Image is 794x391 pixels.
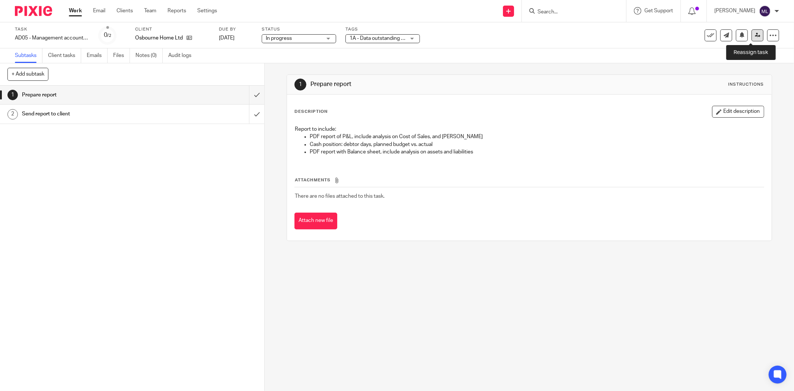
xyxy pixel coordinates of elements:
p: Osbourne Home Ltd [135,34,183,42]
span: 1A - Data outstanding + 2 [350,36,408,41]
a: Settings [197,7,217,15]
label: Status [262,26,336,32]
div: 1 [7,90,18,100]
a: Work [69,7,82,15]
img: svg%3E [759,5,771,17]
div: Instructions [728,82,764,88]
h1: Prepare report [310,80,545,88]
span: [DATE] [219,35,235,41]
a: Client tasks [48,48,81,63]
a: Emails [87,48,108,63]
span: Attachments [295,178,331,182]
a: Reports [168,7,186,15]
input: Search [537,9,604,16]
p: [PERSON_NAME] [714,7,755,15]
div: AD05 - Management accounts (monthly) - [DATE] [15,34,89,42]
span: Get Support [644,8,673,13]
button: Edit description [712,106,764,118]
p: PDF report with Balance sheet, include analysis on assets and liabilities [310,148,764,156]
span: In progress [266,36,292,41]
p: Description [294,109,328,115]
a: Files [113,48,130,63]
h1: Send report to client [22,108,169,120]
button: + Add subtask [7,68,48,80]
a: Audit logs [168,48,197,63]
small: /2 [107,34,111,38]
p: Report to include: [295,125,764,133]
a: Notes (0) [135,48,163,63]
button: Attach new file [294,213,337,229]
span: There are no files attached to this task. [295,194,385,199]
div: 1 [294,79,306,90]
a: Clients [117,7,133,15]
label: Tags [345,26,420,32]
img: Pixie [15,6,52,16]
div: AD05 - Management accounts (monthly) - July 31, 2025 [15,34,89,42]
p: Cash position: debtor days, planned budget vs. actual [310,141,764,148]
a: Team [144,7,156,15]
p: PDF report of P&L, include analysis on Cost of Sales, and [PERSON_NAME] [310,133,764,140]
a: Email [93,7,105,15]
a: Subtasks [15,48,42,63]
div: 0 [104,31,111,39]
div: 2 [7,109,18,120]
label: Task [15,26,89,32]
label: Client [135,26,210,32]
label: Due by [219,26,252,32]
h1: Prepare report [22,89,169,101]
